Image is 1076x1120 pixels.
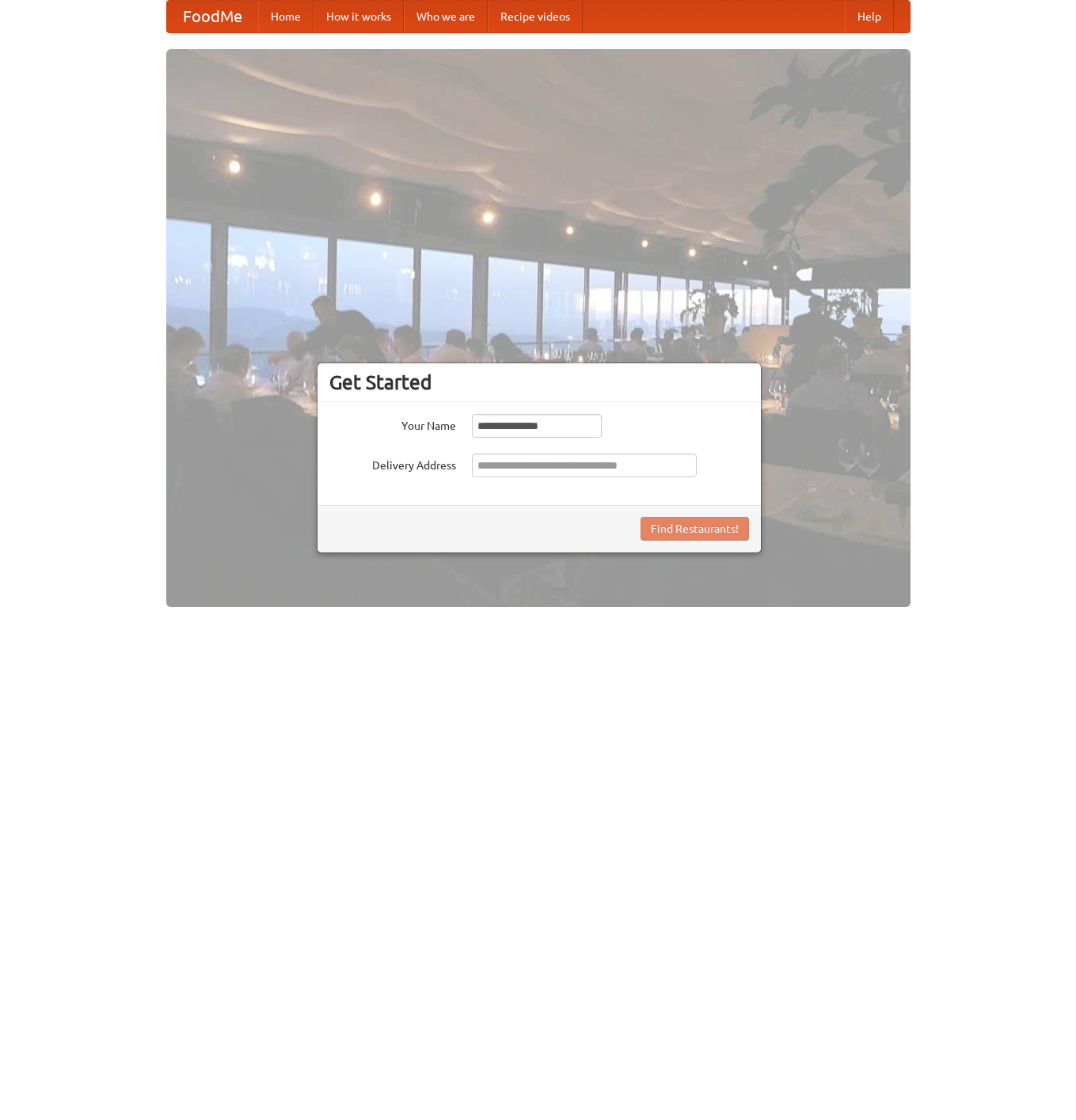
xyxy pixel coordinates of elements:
[404,1,488,32] a: Who we are
[845,1,894,32] a: Help
[329,414,456,434] label: Your Name
[641,517,749,541] button: Find Restaurants!
[488,1,583,32] a: Recipe videos
[329,370,749,394] h3: Get Started
[167,1,258,32] a: FoodMe
[329,454,456,473] label: Delivery Address
[258,1,314,32] a: Home
[314,1,404,32] a: How it works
